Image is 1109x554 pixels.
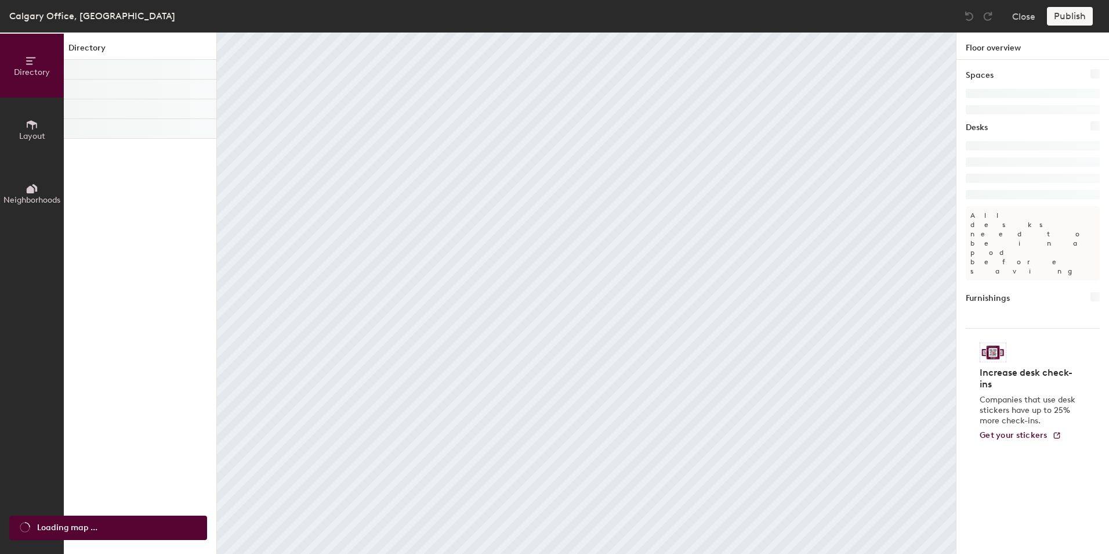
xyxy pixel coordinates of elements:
[966,292,1010,305] h1: Furnishings
[14,67,50,77] span: Directory
[956,33,1109,60] h1: Floor overview
[217,33,956,554] canvas: Map
[966,69,994,82] h1: Spaces
[963,10,975,22] img: Undo
[19,131,45,141] span: Layout
[982,10,994,22] img: Redo
[9,9,175,23] div: Calgary Office, [GEOGRAPHIC_DATA]
[1012,7,1035,26] button: Close
[980,431,1061,441] a: Get your stickers
[37,521,97,534] span: Loading map ...
[980,395,1079,426] p: Companies that use desk stickers have up to 25% more check-ins.
[966,121,988,134] h1: Desks
[966,206,1100,280] p: All desks need to be in a pod before saving
[980,343,1006,362] img: Sticker logo
[980,430,1048,440] span: Get your stickers
[3,195,60,205] span: Neighborhoods
[64,42,216,60] h1: Directory
[980,367,1079,390] h4: Increase desk check-ins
